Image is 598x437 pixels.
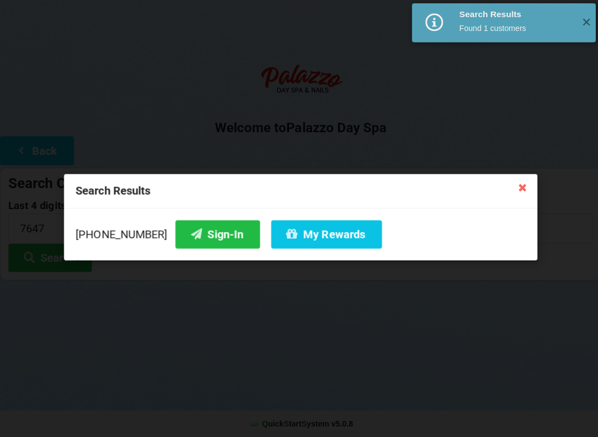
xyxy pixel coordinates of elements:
div: Search Results [457,11,570,22]
button: Sign-In [174,221,259,249]
div: Search Results [64,175,534,210]
button: My Rewards [270,221,380,249]
div: Found 1 customers [457,25,570,36]
div: [PHONE_NUMBER] [75,221,523,249]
